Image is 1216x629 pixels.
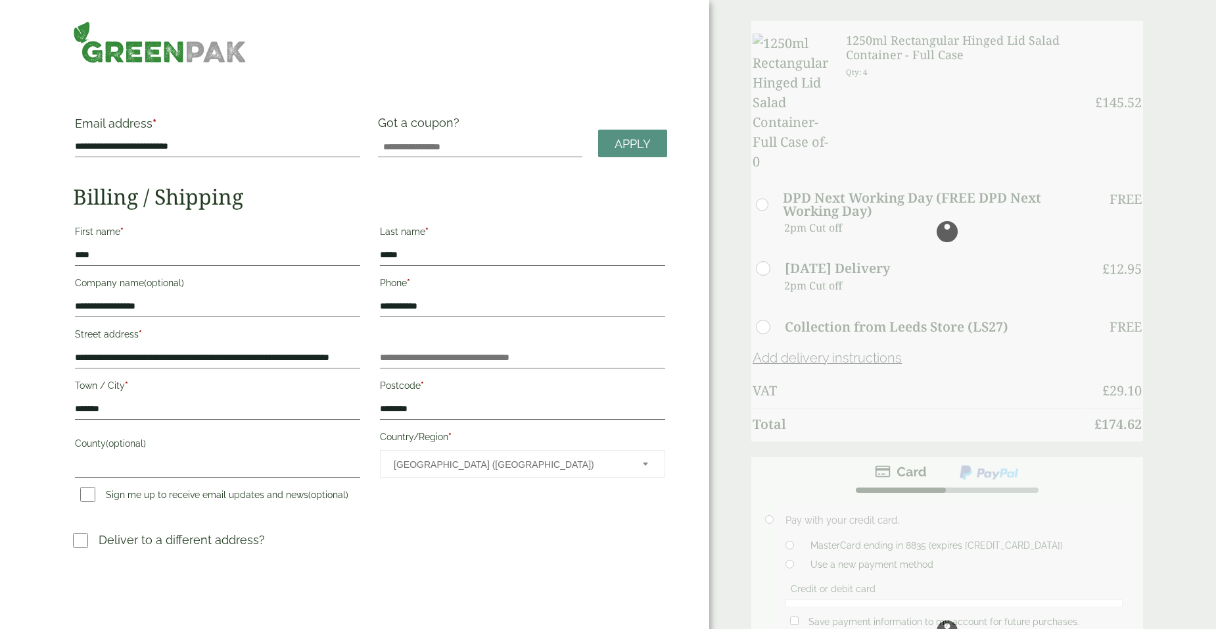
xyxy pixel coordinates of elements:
[99,531,265,549] p: Deliver to a different address?
[448,432,452,442] abbr: required
[144,278,184,288] span: (optional)
[75,274,360,296] label: Company name
[106,438,146,449] span: (optional)
[380,450,665,478] span: Country/Region
[75,222,360,245] label: First name
[380,428,665,450] label: Country/Region
[421,380,424,391] abbr: required
[73,184,667,209] h2: Billing / Shipping
[75,376,360,399] label: Town / City
[152,116,156,130] abbr: required
[75,118,360,136] label: Email address
[425,226,429,237] abbr: required
[615,137,651,151] span: Apply
[125,380,128,391] abbr: required
[308,490,348,500] span: (optional)
[380,274,665,296] label: Phone
[73,21,246,63] img: GreenPak Supplies
[75,434,360,457] label: County
[378,116,465,136] label: Got a coupon?
[75,490,354,504] label: Sign me up to receive email updates and news
[380,222,665,245] label: Last name
[598,130,667,158] a: Apply
[394,451,625,478] span: United Kingdom (UK)
[75,325,360,347] label: Street address
[80,487,95,502] input: Sign me up to receive email updates and news(optional)
[139,329,142,340] abbr: required
[120,226,124,237] abbr: required
[380,376,665,399] label: Postcode
[407,278,410,288] abbr: required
